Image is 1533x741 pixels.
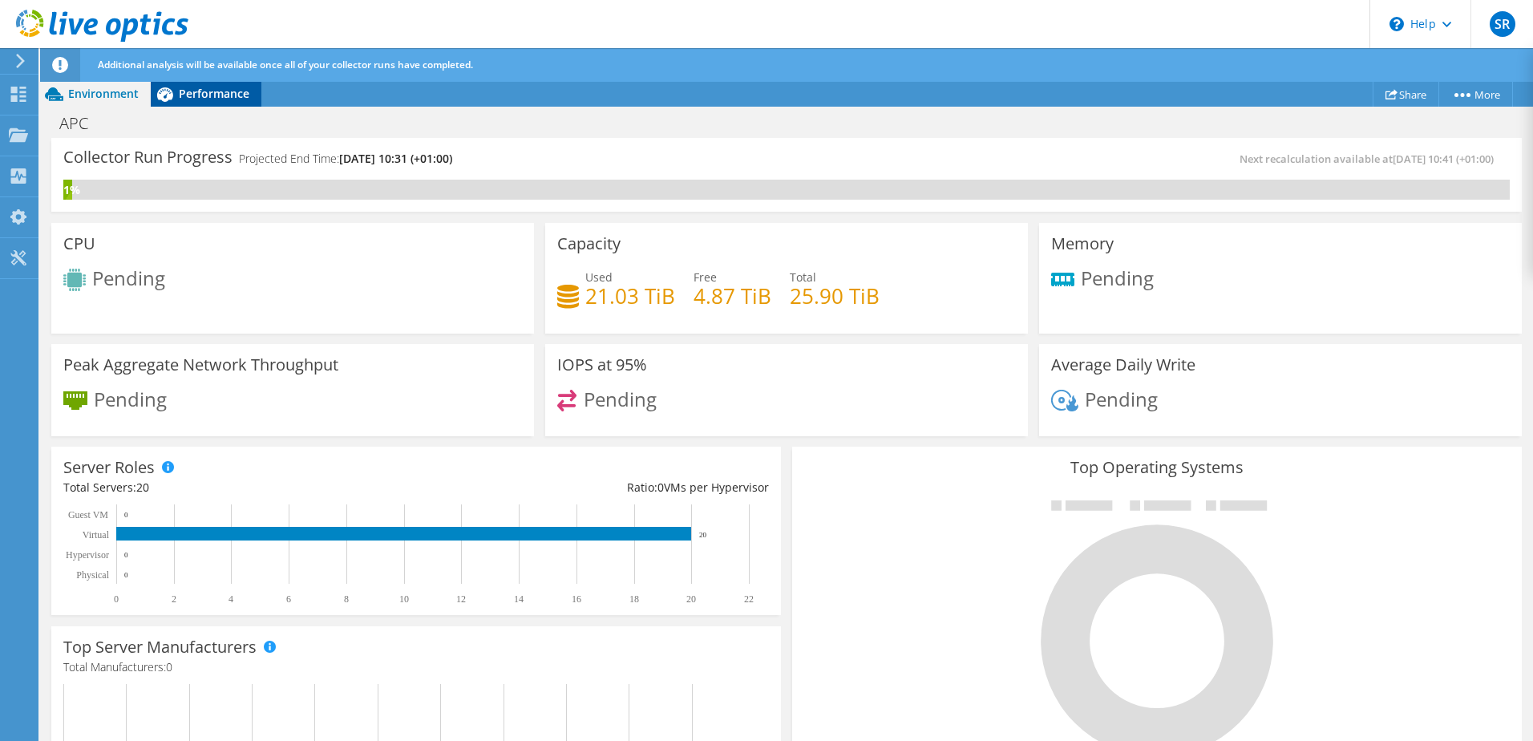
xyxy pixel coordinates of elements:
text: 4 [229,593,233,605]
span: 0 [657,480,664,495]
span: Pending [1085,385,1158,411]
div: Ratio: VMs per Hypervisor [416,479,769,496]
span: Environment [68,86,139,101]
div: Total Servers: [63,479,416,496]
h3: Average Daily Write [1051,356,1195,374]
h4: Total Manufacturers: [63,658,769,676]
h3: Top Operating Systems [804,459,1510,476]
text: 0 [124,571,128,579]
text: 0 [114,593,119,605]
text: 22 [744,593,754,605]
div: 1% [63,181,72,199]
h3: CPU [63,235,95,253]
a: More [1438,82,1513,107]
span: Pending [584,385,657,411]
span: Free [694,269,717,285]
h3: Server Roles [63,459,155,476]
span: Total [790,269,816,285]
text: 18 [629,593,639,605]
text: 6 [286,593,291,605]
text: Virtual [83,529,110,541]
text: 8 [344,593,349,605]
svg: \n [1389,17,1404,31]
span: 0 [166,659,172,674]
text: 0 [124,551,128,559]
text: 20 [699,531,707,539]
h3: Peak Aggregate Network Throughput [63,356,338,374]
span: Pending [94,385,167,411]
h4: 25.90 TiB [790,287,880,305]
h3: Capacity [557,235,621,253]
span: Additional analysis will be available once all of your collector runs have completed. [98,58,473,71]
span: [DATE] 10:31 (+01:00) [339,151,452,166]
text: Hypervisor [66,549,109,561]
span: [DATE] 10:41 (+01:00) [1393,152,1494,166]
a: Share [1373,82,1439,107]
h4: 4.87 TiB [694,287,771,305]
h1: APC [52,115,113,132]
h3: Memory [1051,235,1114,253]
span: Used [585,269,613,285]
text: Guest VM [68,509,108,520]
span: Pending [1081,264,1154,290]
span: SR [1490,11,1515,37]
text: 16 [572,593,581,605]
span: Performance [179,86,249,101]
h4: Projected End Time: [239,150,452,168]
text: 10 [399,593,409,605]
span: 20 [136,480,149,495]
h4: 21.03 TiB [585,287,675,305]
text: 0 [124,511,128,519]
text: 20 [686,593,696,605]
text: Physical [76,569,109,581]
span: Next recalculation available at [1240,152,1502,166]
text: 2 [172,593,176,605]
h3: Top Server Manufacturers [63,638,257,656]
text: 12 [456,593,466,605]
h3: IOPS at 95% [557,356,647,374]
span: Pending [92,265,165,291]
text: 14 [514,593,524,605]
